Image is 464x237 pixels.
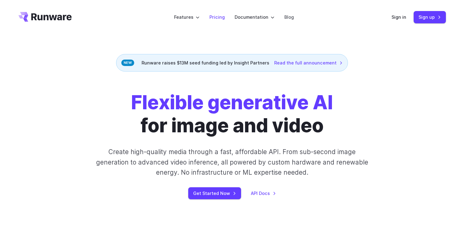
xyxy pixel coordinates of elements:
label: Features [174,14,200,21]
strong: Flexible generative AI [131,91,333,114]
a: Read the full announcement [274,59,343,66]
a: Sign up [414,11,446,23]
p: Create high-quality media through a fast, affordable API. From sub-second image generation to adv... [95,147,369,177]
a: Blog [284,14,294,21]
a: Sign in [392,14,406,21]
div: Runware raises $13M seed funding led by Insight Partners [116,54,348,72]
a: Get Started Now [188,187,241,199]
a: Go to / [18,12,72,22]
a: API Docs [251,190,276,197]
a: Pricing [209,14,225,21]
h1: for image and video [131,91,333,137]
label: Documentation [235,14,275,21]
